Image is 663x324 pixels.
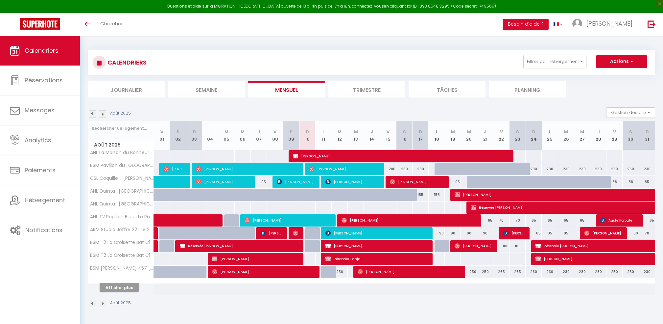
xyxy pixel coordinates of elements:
[241,129,245,135] abbr: M
[89,202,155,206] span: ANL Quinta · [GEOGRAPHIC_DATA], Maison en pierre dans [GEOGRAPHIC_DATA]
[590,266,606,278] div: 230
[100,283,139,292] button: Afficher plus
[89,163,155,168] span: BSM Pavillon du [GEOGRAPHIC_DATA] [GEOGRAPHIC_DATA]
[25,196,65,204] span: Hébergement
[623,176,639,188] div: 88
[92,122,150,134] input: Rechercher un logement...
[332,266,348,278] div: 250
[445,227,461,239] div: 90
[409,81,485,97] li: Tâches
[110,300,131,306] p: Août 2025
[358,265,460,278] span: [PERSON_NAME]
[623,266,639,278] div: 250
[639,227,655,239] div: 78
[509,240,526,252] div: 100
[25,46,59,55] span: Calendriers
[606,163,623,175] div: 260
[461,227,477,239] div: 90
[328,81,405,97] li: Trimestre
[586,19,632,28] span: [PERSON_NAME]
[390,175,443,188] span: [PERSON_NAME]
[526,121,542,150] th: 24
[248,81,325,97] li: Mensuel
[168,81,245,97] li: Semaine
[429,121,445,150] th: 18
[574,266,590,278] div: 230
[542,227,558,239] div: 85
[261,227,282,239] span: [PERSON_NAME]
[509,266,526,278] div: 265
[639,163,655,175] div: 230
[88,81,165,97] li: Journalier
[89,227,155,232] span: ARM Studio Joffre 22 · Le 22 - Studio 4p Proche Mer & Vue Bourg
[436,129,438,135] abbr: L
[202,121,218,150] th: 04
[89,240,155,245] span: BSM T2 La Croisette Bat C1 RDJ Apt 306 · Appartement & Jardin Face à la mer
[558,266,574,278] div: 230
[170,121,186,150] th: 02
[484,129,486,135] abbr: J
[387,129,390,135] abbr: V
[606,176,623,188] div: 88
[89,214,155,219] span: ANL T2 Papillon Bleu · Le Papillon bleu
[25,166,56,174] span: Paiements
[500,129,503,135] abbr: V
[549,129,551,135] abbr: L
[89,176,155,181] span: CSL Coquille - [PERSON_NAME] & [PERSON_NAME] Coquille - Coquet T2 à 200m Juno Beach / Plage
[186,121,202,150] th: 03
[542,163,558,175] div: 230
[574,121,590,150] th: 27
[461,121,477,150] th: 20
[639,176,655,188] div: 85
[309,163,379,175] span: [PERSON_NAME]
[600,214,638,227] span: Austė Korbutė
[503,19,549,30] button: Besoin d'aide ?
[380,163,396,175] div: 280
[623,121,639,150] th: 30
[235,121,251,150] th: 06
[110,110,131,117] p: Août 2025
[384,3,411,9] a: en cliquant ici
[526,266,542,278] div: 230
[225,129,228,135] abbr: M
[89,266,155,271] span: BSM [PERSON_NAME] 457 [PERSON_NAME] · [GEOGRAPHIC_DATA][PERSON_NAME], Cottage Familial Bord de Mer
[380,121,396,150] th: 15
[516,129,519,135] abbr: S
[196,163,298,175] span: [PERSON_NAME]
[354,129,358,135] abbr: M
[590,163,606,175] div: 230
[455,240,492,252] span: [PERSON_NAME]
[542,121,558,150] th: 25
[445,121,461,150] th: 19
[574,163,590,175] div: 230
[89,253,155,258] span: BSM T2 La Croisette Bat C1 RDJ Apt 306 · Appartement & Jardin Face à la mer
[348,121,364,150] th: 13
[493,240,509,252] div: 100
[648,20,656,28] img: logout
[196,175,249,188] span: [PERSON_NAME]
[20,18,60,30] img: Super Booking
[623,227,639,239] div: 80
[325,175,379,188] span: [PERSON_NAME]
[613,129,616,135] abbr: V
[299,121,315,150] th: 10
[245,214,330,227] span: [PERSON_NAME]
[89,150,155,155] span: ANL La Maison du Bonheur - Chez Fanny & [PERSON_NAME]
[364,121,380,150] th: 14
[526,214,542,227] div: 65
[558,163,574,175] div: 230
[567,13,641,36] a: ... [PERSON_NAME]
[403,129,406,135] abbr: S
[100,20,123,27] span: Chercher
[160,129,163,135] abbr: V
[445,176,461,188] div: 95
[88,140,154,150] span: Août 2025
[623,163,639,175] div: 260
[489,81,566,97] li: Planning
[251,176,267,188] div: 95
[429,227,445,239] div: 90
[526,227,542,239] div: 85
[639,214,655,227] div: 65
[25,136,51,144] span: Analytics
[283,121,299,150] th: 09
